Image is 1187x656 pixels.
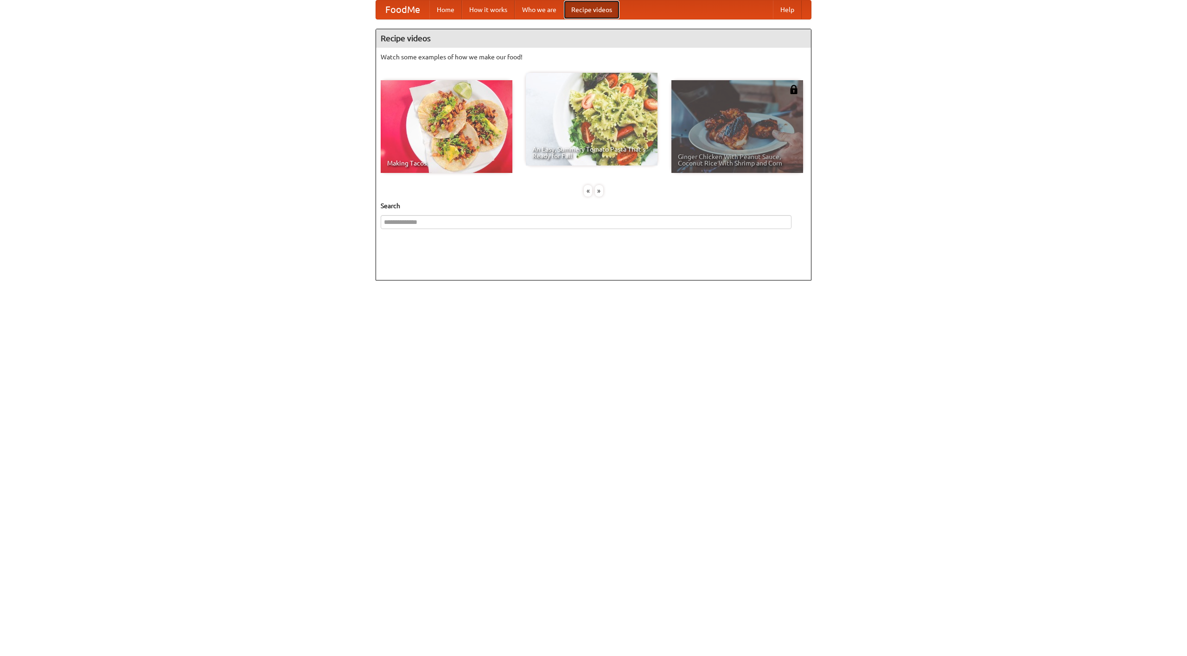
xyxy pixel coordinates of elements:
a: Home [429,0,462,19]
div: « [584,185,592,197]
img: 483408.png [789,85,798,94]
p: Watch some examples of how we make our food! [381,52,806,62]
a: Help [773,0,802,19]
a: Who we are [515,0,564,19]
h5: Search [381,201,806,210]
span: An Easy, Summery Tomato Pasta That's Ready for Fall [532,146,651,159]
a: Recipe videos [564,0,619,19]
a: How it works [462,0,515,19]
a: Making Tacos [381,80,512,173]
a: FoodMe [376,0,429,19]
a: An Easy, Summery Tomato Pasta That's Ready for Fall [526,73,657,166]
span: Making Tacos [387,160,506,166]
h4: Recipe videos [376,29,811,48]
div: » [595,185,603,197]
